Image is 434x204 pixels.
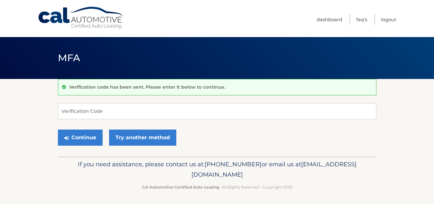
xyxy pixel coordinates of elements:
p: Verification code has been sent. Please enter it below to continue. [69,84,225,90]
input: Verification Code [58,103,376,119]
p: - All Rights Reserved - Copyright 2025 [62,184,372,190]
a: Cal Automotive [38,6,125,29]
span: MFA [58,52,80,64]
a: Try another method [109,130,176,146]
a: FAQ's [356,14,367,25]
p: If you need assistance, please contact us at: or email us at [62,159,372,180]
button: Continue [58,130,103,146]
span: [EMAIL_ADDRESS][DOMAIN_NAME] [191,160,356,178]
a: Logout [381,14,396,25]
span: [PHONE_NUMBER] [205,160,262,168]
a: Dashboard [317,14,342,25]
strong: Cal Automotive Certified Auto Leasing [142,185,219,189]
